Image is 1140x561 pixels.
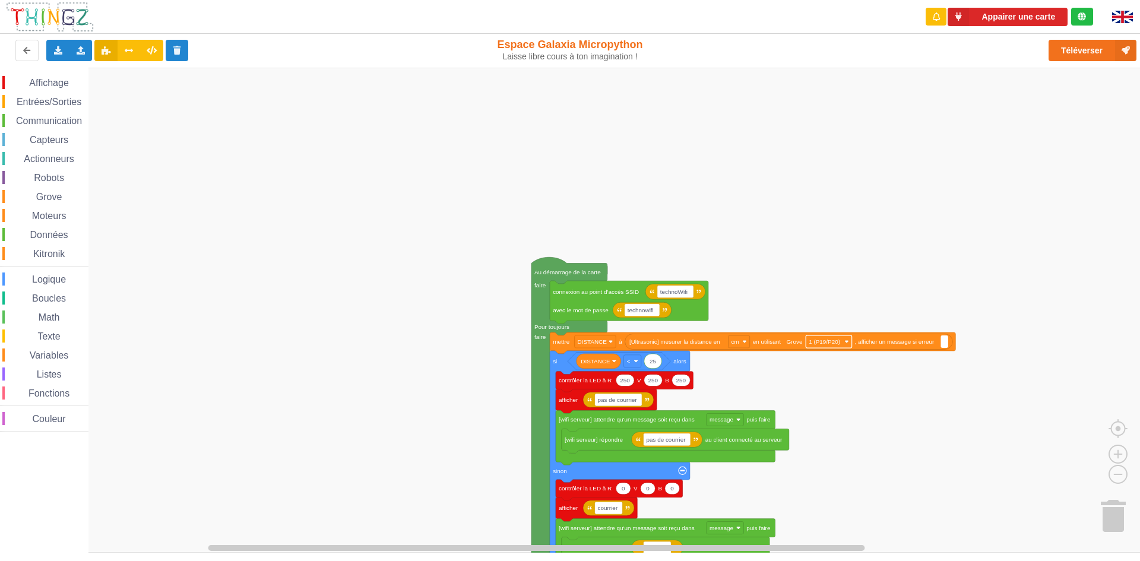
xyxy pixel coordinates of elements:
text: ‏< [626,358,630,365]
div: Tu es connecté au serveur de création de Thingz [1071,8,1093,26]
text: message [710,525,734,531]
text: contrôler la LED à R [559,485,612,492]
text: [wifi serveur] répondre [565,436,623,443]
text: [wifi serveur] attendre qu'un message soit reçu dans [559,416,695,423]
span: Capteurs [28,135,70,145]
span: Moteurs [30,211,68,221]
text: 1 (P19/P20) [809,338,840,345]
text: V [637,377,641,383]
span: Math [37,312,62,322]
text: DISTANCE [581,358,610,365]
span: Affichage [27,78,70,88]
text: si [553,358,557,365]
text: en utilisant [753,338,781,345]
text: [wifi serveur] attendre qu'un message soit reçu dans [559,525,695,531]
text: connexion au point d'accès SSID [553,289,639,295]
span: Entrées/Sorties [15,97,83,107]
text: puis faire [746,416,771,423]
text: DISTANCE [577,338,607,345]
span: Kitronik [31,249,66,259]
text: courrier [598,505,618,511]
text: sinon [553,467,567,474]
button: Appairer une carte [948,8,1068,26]
text: puis faire [746,525,771,531]
text: pas de courrier [598,397,638,403]
text: 250 [676,377,686,383]
span: Robots [32,173,66,183]
text: au client connecté au serveur [705,436,783,443]
text: technoWifi [660,289,688,295]
text: 250 [620,377,630,383]
span: Listes [35,369,64,379]
text: avec le mot de passe [553,307,609,313]
span: Variables [28,350,71,360]
text: , afficher un message si erreur [855,338,935,345]
span: Couleur [31,414,68,424]
text: [Ultrasonic] mesurer la distance en [629,338,720,345]
text: V [634,485,638,492]
span: Données [28,230,70,240]
button: Téléverser [1049,40,1136,61]
text: Grove [787,338,803,345]
span: Fonctions [27,388,71,398]
text: Pour toujours [534,323,569,329]
text: 0 [622,485,625,492]
text: message [710,416,734,423]
text: alors [673,358,686,365]
span: Grove [34,192,64,202]
text: afficher [559,397,578,403]
span: Actionneurs [22,154,76,164]
text: à [619,338,622,345]
text: faire [534,282,546,289]
text: B [665,377,669,383]
span: Boucles [30,293,68,303]
text: B [658,485,662,492]
img: thingz_logo.png [5,1,94,33]
span: Communication [14,116,84,126]
text: 25 [650,358,657,365]
text: 0 [646,485,650,492]
text: Au démarrage de la carte [534,269,601,275]
text: mettre [553,338,570,345]
text: contrôler la LED à R [559,377,612,383]
div: Espace Galaxia Micropython [471,38,670,62]
text: pas de courrier [646,436,686,443]
text: 0 [670,485,674,492]
text: technowifi [628,307,654,313]
text: cm [731,338,739,345]
span: Texte [36,331,62,341]
div: Laisse libre cours à ton imagination ! [471,52,670,62]
text: 250 [648,377,658,383]
text: afficher [559,505,578,511]
span: Logique [30,274,68,284]
text: faire [534,334,546,340]
img: gb.png [1112,11,1133,23]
